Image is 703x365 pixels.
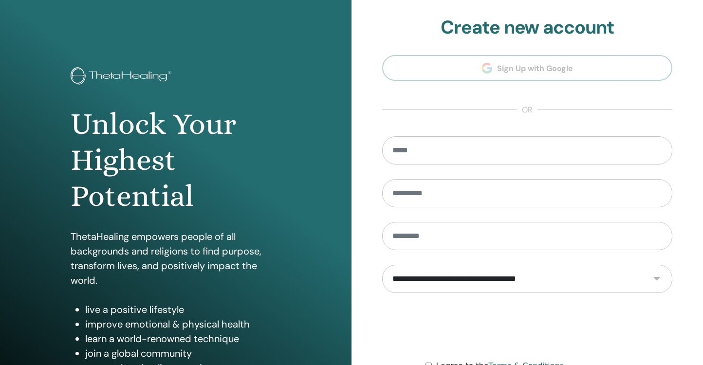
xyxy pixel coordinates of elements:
[453,308,601,346] iframe: reCAPTCHA
[382,17,672,39] h2: Create new account
[85,317,280,331] li: improve emotional & physical health
[85,346,280,361] li: join a global community
[85,302,280,317] li: live a positive lifestyle
[517,104,537,116] span: or
[85,331,280,346] li: learn a world-renowned technique
[71,106,280,215] h1: Unlock Your Highest Potential
[71,229,280,288] p: ThetaHealing empowers people of all backgrounds and religions to find purpose, transform lives, a...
